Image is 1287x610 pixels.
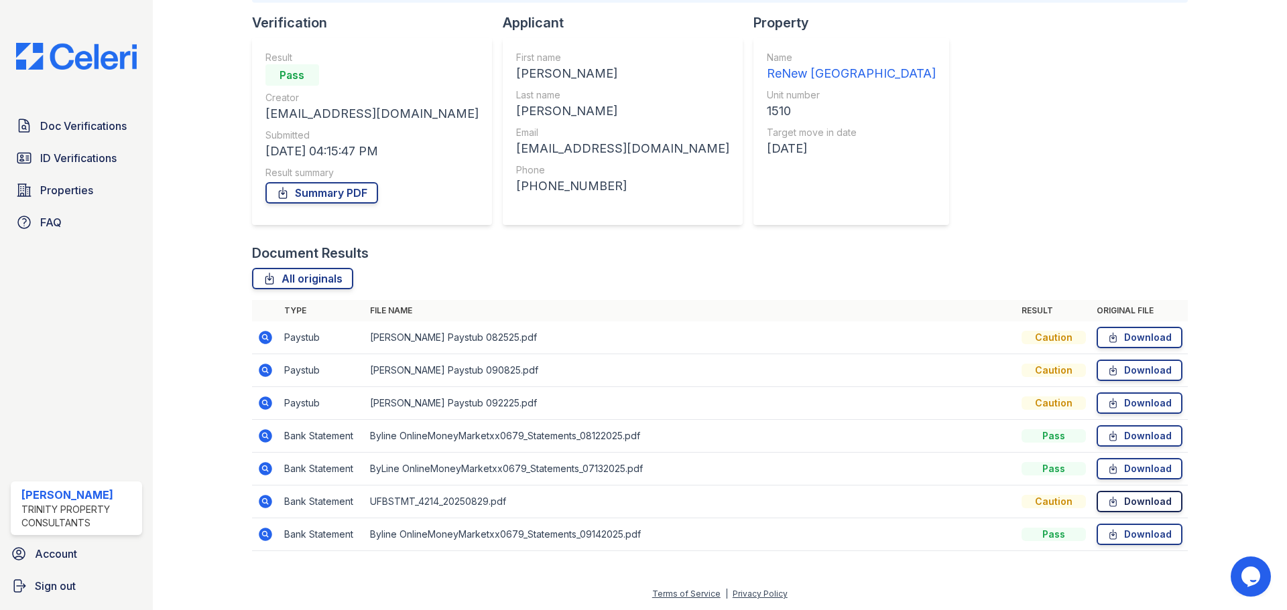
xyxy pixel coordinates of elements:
div: [PERSON_NAME] [516,64,729,83]
div: Creator [265,91,479,104]
div: Phone [516,163,729,177]
a: Download [1097,458,1182,479]
a: Download [1097,425,1182,447]
div: Submitted [265,129,479,142]
a: Summary PDF [265,182,378,204]
div: Pass [265,64,319,86]
div: Pass [1022,462,1086,475]
td: Bank Statement [279,485,365,518]
div: Result [265,51,479,64]
th: Result [1016,300,1091,321]
span: Properties [40,182,93,198]
div: Caution [1022,396,1086,410]
td: UFBSTMT_4214_20250829.pdf [365,485,1016,518]
th: File name [365,300,1016,321]
div: Pass [1022,528,1086,541]
div: Property [753,13,960,32]
a: Privacy Policy [733,589,788,599]
td: Bank Statement [279,420,365,453]
div: Pass [1022,429,1086,443]
th: Original file [1091,300,1188,321]
iframe: chat widget [1231,556,1274,597]
div: [PERSON_NAME] [516,102,729,121]
a: Download [1097,524,1182,545]
a: Account [5,540,147,567]
div: Applicant [503,13,753,32]
a: Download [1097,327,1182,348]
div: [PHONE_NUMBER] [516,177,729,196]
a: All originals [252,268,353,289]
div: Caution [1022,364,1086,377]
span: Sign out [35,578,76,594]
a: Download [1097,491,1182,512]
div: Verification [252,13,503,32]
td: [PERSON_NAME] Paystub 082525.pdf [365,321,1016,354]
div: ReNew [GEOGRAPHIC_DATA] [767,64,936,83]
td: [PERSON_NAME] Paystub 092225.pdf [365,387,1016,420]
div: [DATE] 04:15:47 PM [265,142,479,161]
td: Bank Statement [279,518,365,551]
div: 1510 [767,102,936,121]
td: Paystub [279,354,365,387]
div: Caution [1022,495,1086,508]
a: Properties [11,177,142,204]
div: Result summary [265,166,479,179]
div: Unit number [767,88,936,102]
td: Bank Statement [279,453,365,485]
span: Account [35,546,77,562]
div: | [725,589,728,599]
div: [EMAIL_ADDRESS][DOMAIN_NAME] [516,139,729,158]
span: FAQ [40,214,62,230]
div: Name [767,51,936,64]
div: Caution [1022,331,1086,344]
a: Sign out [5,573,147,599]
div: Document Results [252,244,369,262]
div: Email [516,126,729,139]
div: [DATE] [767,139,936,158]
a: Name ReNew [GEOGRAPHIC_DATA] [767,51,936,83]
span: ID Verifications [40,150,117,166]
a: Terms of Service [652,589,721,599]
div: Target move in date [767,126,936,139]
td: ByLine OnlineMoneyMarketxx0679_Statements_07132025.pdf [365,453,1016,485]
td: Byline OnlineMoneyMarketxx0679_Statements_08122025.pdf [365,420,1016,453]
span: Doc Verifications [40,118,127,134]
td: Byline OnlineMoneyMarketxx0679_Statements_09142025.pdf [365,518,1016,551]
a: ID Verifications [11,145,142,171]
div: [PERSON_NAME] [21,487,137,503]
img: CE_Logo_Blue-a8612792a0a2168367f1c8372b55b34899dd931a85d93a1a3d3e32e68fde9ad4.png [5,43,147,70]
div: Last name [516,88,729,102]
td: Paystub [279,387,365,420]
a: Doc Verifications [11,112,142,139]
th: Type [279,300,365,321]
div: Trinity Property Consultants [21,503,137,530]
a: Download [1097,360,1182,381]
div: First name [516,51,729,64]
td: [PERSON_NAME] Paystub 090825.pdf [365,354,1016,387]
td: Paystub [279,321,365,354]
a: Download [1097,392,1182,414]
div: [EMAIL_ADDRESS][DOMAIN_NAME] [265,104,479,123]
a: FAQ [11,209,142,236]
